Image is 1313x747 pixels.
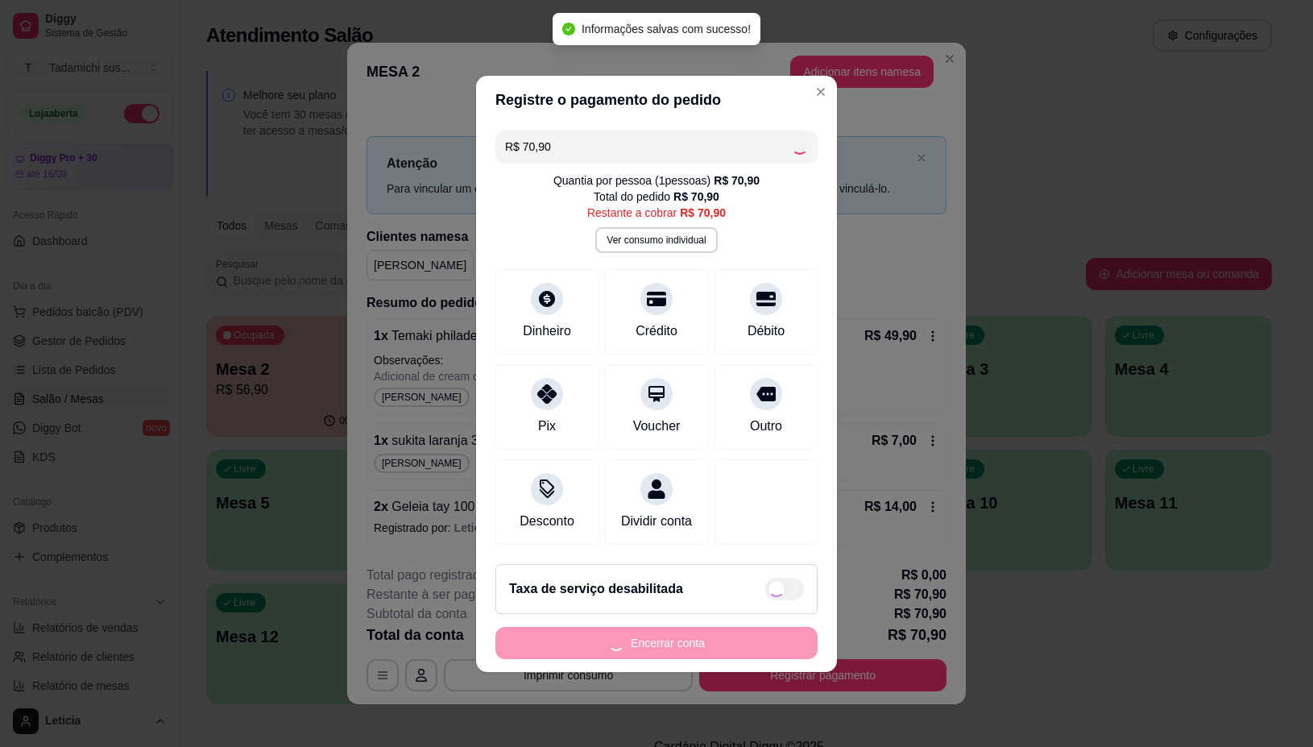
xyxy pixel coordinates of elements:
div: Outro [750,417,782,436]
div: Desconto [520,512,574,531]
div: Dividir conta [621,512,692,531]
div: Dinheiro [523,322,571,341]
div: R$ 70,90 [680,205,726,221]
div: R$ 70,90 [714,172,760,189]
span: check-circle [562,23,575,35]
div: Loading [792,139,808,155]
div: Restante a cobrar [587,205,726,221]
input: Ex.: hambúrguer de cordeiro [505,131,792,163]
header: Registre o pagamento do pedido [476,76,837,124]
div: Crédito [636,322,677,341]
span: Informações salvas com sucesso! [582,23,751,35]
div: R$ 70,90 [673,189,719,205]
div: Débito [748,322,785,341]
div: Total do pedido [594,189,719,205]
h2: Taxa de serviço desabilitada [509,579,683,599]
div: Pix [538,417,556,436]
button: Ver consumo individual [595,227,717,253]
button: Close [808,79,834,105]
div: Quantia por pessoa ( 1 pessoas) [553,172,760,189]
div: Voucher [633,417,681,436]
